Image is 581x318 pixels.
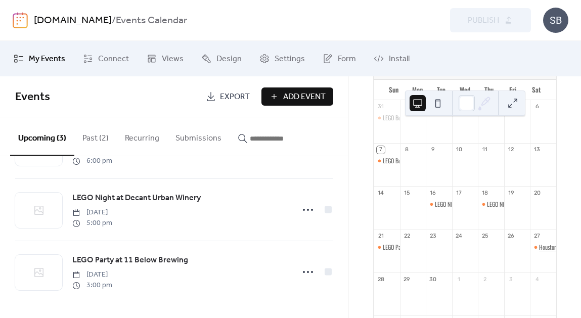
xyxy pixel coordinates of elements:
img: logo [13,12,28,28]
b: / [112,11,116,30]
span: Views [162,53,184,65]
span: 5:00 pm [72,218,112,229]
div: 22 [403,233,411,240]
div: LEGO Party at 11 Below Brewing [374,243,400,252]
a: LEGO Party at 11 Below Brewing [72,254,188,267]
div: 21 [377,233,384,240]
div: Fri [501,80,524,100]
button: Add Event [261,87,333,106]
a: [DOMAIN_NAME] [34,11,112,30]
div: SB [543,8,568,33]
div: 30 [429,276,436,283]
div: Tue [429,80,453,100]
div: 18 [481,189,488,197]
span: 3:00 pm [72,280,112,291]
span: Design [216,53,242,65]
a: Settings [252,45,312,72]
div: 7 [377,146,384,154]
span: LEGO Night at Decant Urban Winery [72,192,201,204]
div: 12 [507,146,515,154]
button: Upcoming (3) [10,117,74,156]
div: 17 [455,189,463,197]
div: 11 [481,146,488,154]
b: Events Calendar [116,11,187,30]
div: Thu [477,80,501,100]
div: 8 [403,146,411,154]
div: 16 [429,189,436,197]
div: LEGO Build Party at [GEOGRAPHIC_DATA] [GEOGRAPHIC_DATA] Co. [383,114,530,122]
a: My Events [6,45,73,72]
span: Export [220,91,250,103]
div: LEGO Night at Decant Urban Winery [478,200,504,209]
div: LEGO Build Party at Eureka Heights Brew Co. [374,114,400,122]
div: 23 [429,233,436,240]
div: 1 [403,103,411,111]
div: 20 [533,189,541,197]
button: Past (2) [74,117,117,155]
div: 3 [507,276,515,283]
a: Connect [75,45,137,72]
div: 31 [377,103,384,111]
span: Connect [98,53,129,65]
span: Events [15,86,50,108]
div: 26 [507,233,515,240]
div: 10 [455,146,463,154]
div: 19 [507,189,515,197]
div: 1 [455,276,463,283]
div: 28 [377,276,384,283]
a: Design [194,45,249,72]
span: Add Event [283,91,326,103]
div: 14 [377,189,384,197]
a: Form [315,45,364,72]
div: Houston Toy Museum's Worldwide Day of Play [530,243,556,252]
div: LEGO Build Party at Eureka Heights Brew Co. [374,157,400,165]
div: 13 [533,146,541,154]
a: LEGO Night at Decant Urban Winery [72,192,201,205]
span: [DATE] [72,207,112,218]
div: 4 [533,276,541,283]
span: [DATE] [72,269,112,280]
div: Mon [406,80,429,100]
div: 2 [481,276,488,283]
div: 27 [533,233,541,240]
button: Recurring [117,117,167,155]
div: Wed [453,80,477,100]
span: Install [389,53,410,65]
div: 29 [403,276,411,283]
div: Sat [524,80,548,100]
a: Export [198,87,257,106]
div: 6 [533,103,541,111]
span: Settings [275,53,305,65]
div: LEGO Party at 11 Below Brewing [383,243,454,252]
span: Form [338,53,356,65]
a: Views [139,45,191,72]
div: Sun [382,80,406,100]
div: 24 [455,233,463,240]
div: LEGO Night at The Dogwood [435,200,495,209]
div: 25 [481,233,488,240]
div: 9 [429,146,436,154]
a: Install [366,45,417,72]
div: LEGO Build Party at [GEOGRAPHIC_DATA] [GEOGRAPHIC_DATA] Co. [383,157,530,165]
div: LEGO Night at Decant Urban Winery [487,200,566,209]
div: 15 [403,189,411,197]
button: Submissions [167,117,230,155]
div: LEGO Night at The Dogwood [426,200,452,209]
span: My Events [29,53,65,65]
span: 6:00 pm [72,156,112,166]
